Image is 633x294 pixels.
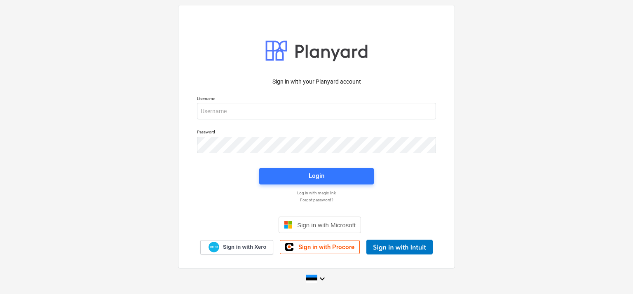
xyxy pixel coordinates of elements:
img: Microsoft logo [284,221,292,229]
button: Login [259,168,374,184]
a: Sign in with Procore [280,240,360,254]
p: Password [197,129,436,136]
a: Log in with magic link [193,190,440,196]
p: Username [197,96,436,103]
a: Forgot password? [193,197,440,203]
input: Username [197,103,436,119]
img: Xero logo [209,242,219,253]
p: Sign in with your Planyard account [197,77,436,86]
i: keyboard_arrow_down [317,274,327,284]
a: Sign in with Xero [200,240,274,254]
div: Login [309,170,324,181]
span: Sign in with Microsoft [297,222,356,229]
span: Sign in with Procore [298,243,354,251]
span: Sign in with Xero [223,243,266,251]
